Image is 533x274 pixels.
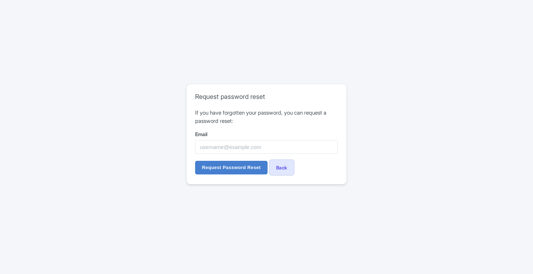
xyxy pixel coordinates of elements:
p: If you have forgotten your password, you can request a password reset: [195,109,338,125]
a: Back [269,159,294,176]
label: Email [195,130,338,138]
input: Request Password Reset [195,161,268,174]
h2: Request password reset [195,93,338,101]
input: username@example.com [195,140,338,154]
